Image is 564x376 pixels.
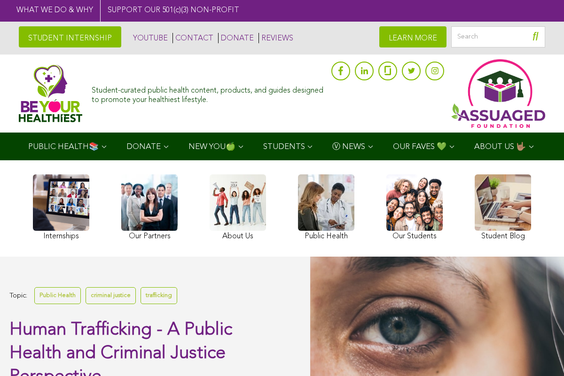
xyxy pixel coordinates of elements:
[172,33,213,43] a: CONTACT
[332,143,365,151] span: Ⓥ NEWS
[384,66,391,75] img: glassdoor
[14,133,550,160] div: Navigation Menu
[188,143,235,151] span: NEW YOU🍏
[19,26,121,47] a: STUDENT INTERNSHIP
[131,33,168,43] a: YOUTUBE
[451,26,545,47] input: Search
[92,82,327,104] div: Student-curated public health content, products, and guides designed to promote your healthiest l...
[451,59,545,128] img: Assuaged App
[218,33,254,43] a: DONATE
[19,64,82,122] img: Assuaged
[28,143,99,151] span: PUBLIC HEALTH📚
[86,287,136,304] a: criminal justice
[9,290,27,302] span: Topic:
[126,143,161,151] span: DONATE
[474,143,526,151] span: ABOUT US 🤟🏽
[517,331,564,376] iframe: Chat Widget
[141,287,177,304] a: trafficking
[258,33,293,43] a: REVIEWS
[393,143,446,151] span: OUR FAVES 💚
[379,26,446,47] a: LEARN MORE
[34,287,81,304] a: Public Health
[263,143,305,151] span: STUDENTS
